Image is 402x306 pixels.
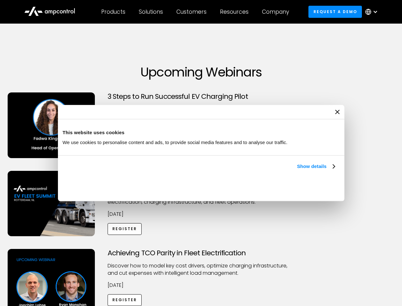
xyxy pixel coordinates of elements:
[139,8,163,15] div: Solutions
[297,163,335,170] a: Show details
[8,64,395,80] h1: Upcoming Webinars
[101,8,125,15] div: Products
[108,92,295,101] h3: 3 Steps to Run Successful EV Charging Pilot
[335,110,340,114] button: Close banner
[176,8,207,15] div: Customers
[108,262,295,277] p: Discover how to model key cost drivers, optimize charging infrastructure, and cut expenses with i...
[220,8,249,15] div: Resources
[262,8,289,15] div: Company
[63,129,340,136] div: This website uses cookies
[246,178,337,196] button: Okay
[108,249,295,257] h3: Achieving TCO Parity in Fleet Electrification
[63,140,288,145] span: We use cookies to personalise content and ads, to provide social media features and to analyse ou...
[108,223,142,235] a: Register
[108,211,295,218] p: [DATE]
[308,6,362,18] a: Request a demo
[108,282,295,289] p: [DATE]
[108,294,142,306] a: Register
